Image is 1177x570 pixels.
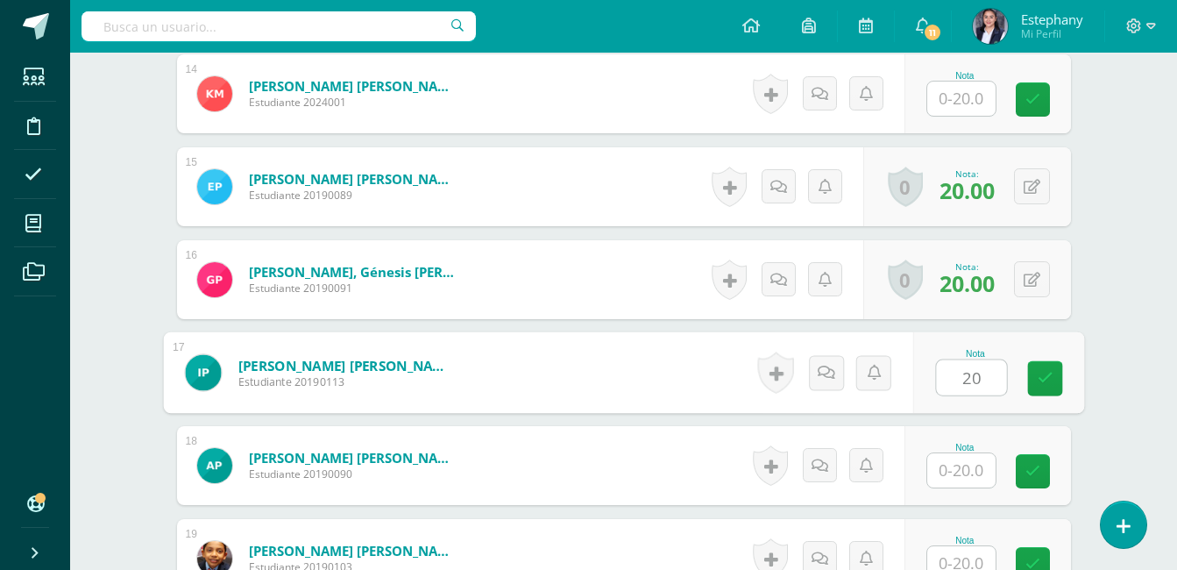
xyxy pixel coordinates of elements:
span: 11 [923,23,942,42]
a: [PERSON_NAME] [PERSON_NAME] [249,77,459,95]
span: 20.00 [939,175,995,205]
input: Busca un usuario... [82,11,476,41]
span: Estudiante 20190091 [249,281,459,296]
img: 3a3a759032d5932eed5036cae683be11.png [197,448,232,483]
span: Mi Perfil [1021,26,1083,41]
a: [PERSON_NAME] [PERSON_NAME] [249,542,459,559]
span: Estephany [1021,11,1083,28]
img: 92f5fd213e15ecf1a339f675914ed39d.png [197,76,232,111]
span: Estudiante 20190089 [249,188,459,203]
div: Nota [926,536,1003,545]
div: Nota: [939,167,995,180]
img: bb4ca2c37d9f33a3ed2768668b7543e9.png [197,169,232,204]
span: 20.00 [939,268,995,298]
span: Estudiante 20190113 [238,374,454,390]
div: Nota: [939,260,995,273]
img: 07998e3a003b75678539ed9da100f3a7.png [973,9,1008,44]
input: 0-20.0 [927,453,996,488]
a: 0 [888,260,923,300]
input: 0-20.0 [936,360,1006,395]
a: [PERSON_NAME], Génesis [PERSON_NAME] [249,263,459,281]
span: Estudiante 2024001 [249,95,459,110]
img: 53aa45e213d586dfbf049d60ba2cb948.png [185,354,221,390]
a: [PERSON_NAME] [PERSON_NAME] [238,356,454,374]
div: Nota [935,349,1015,359]
div: Nota [926,443,1003,452]
a: [PERSON_NAME] [PERSON_NAME] [249,170,459,188]
img: 1ddcfb37b997059f6dde26c81ff9c7a7.png [197,262,232,297]
span: Estudiante 20190090 [249,467,459,481]
input: 0-20.0 [927,82,996,116]
a: 0 [888,167,923,207]
div: Nota [926,71,1003,81]
a: [PERSON_NAME] [PERSON_NAME] [249,449,459,467]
